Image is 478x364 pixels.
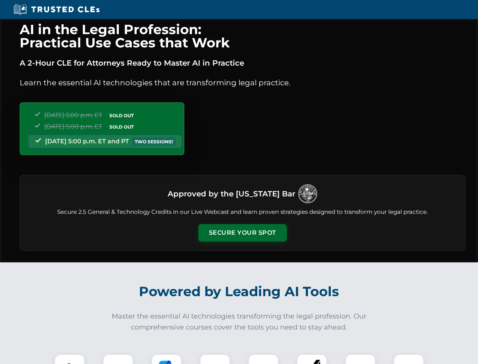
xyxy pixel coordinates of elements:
img: Trusted CLEs [11,4,102,15]
h1: AI in the Legal Profession: Practical Use Cases that Work [20,23,466,49]
p: Learn the essential AI technologies that are transforming legal practice. [20,77,466,89]
p: Master the essential AI technologies transforming the legal profession. Our comprehensive courses... [107,311,372,333]
span: [DATE] 5:00 p.m. ET [44,111,102,119]
h2: Powered by Leading AI Tools [30,278,449,305]
span: SOLD OUT [107,111,136,119]
h3: Approved by the [US_STATE] Bar [168,187,295,201]
img: Logo [298,184,317,203]
button: Secure Your Spot [198,224,287,242]
p: A 2-Hour CLE for Attorneys Ready to Master AI in Practice [20,57,466,69]
span: [DATE] 5:00 p.m. ET [44,123,102,130]
span: SOLD OUT [107,123,136,131]
p: Secure 2.5 General & Technology Credits in our Live Webcast and learn proven strategies designed ... [29,208,456,217]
